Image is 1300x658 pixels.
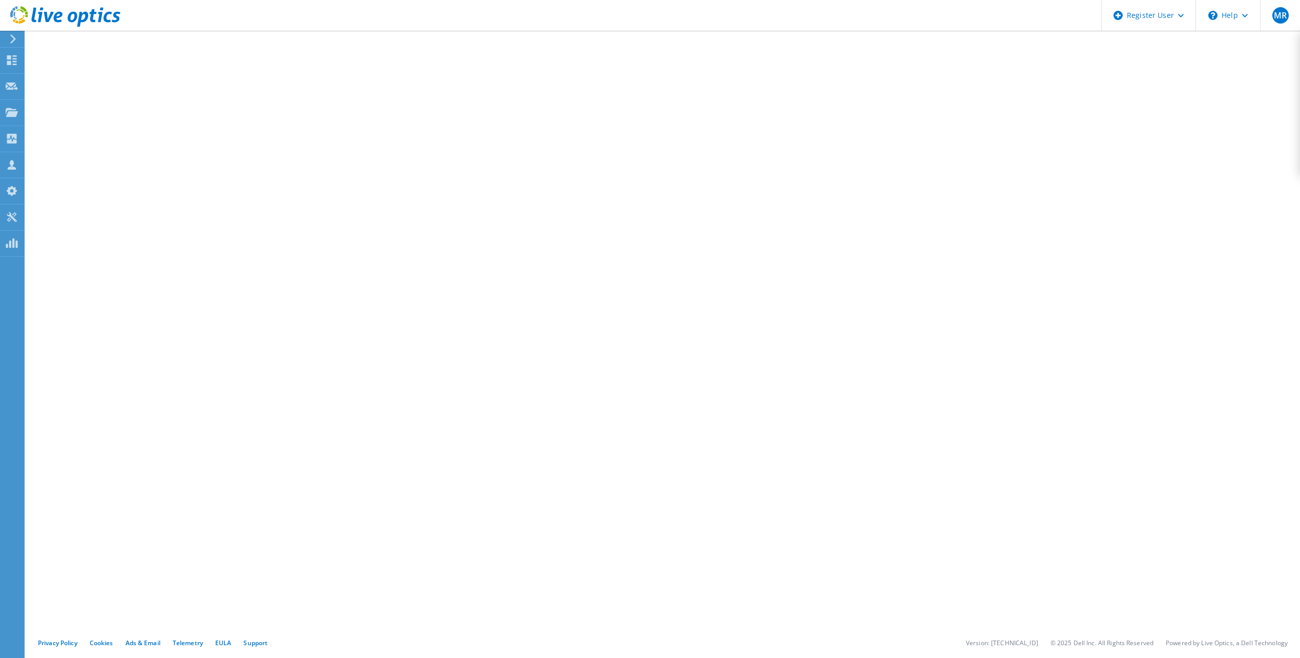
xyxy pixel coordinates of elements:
[966,639,1038,647] li: Version: [TECHNICAL_ID]
[126,639,160,647] a: Ads & Email
[1208,11,1218,20] svg: \n
[90,639,113,647] a: Cookies
[1166,639,1288,647] li: Powered by Live Optics, a Dell Technology
[38,639,77,647] a: Privacy Policy
[1272,7,1289,24] span: MR
[1050,639,1153,647] li: © 2025 Dell Inc. All Rights Reserved
[243,639,267,647] a: Support
[215,639,231,647] a: EULA
[173,639,203,647] a: Telemetry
